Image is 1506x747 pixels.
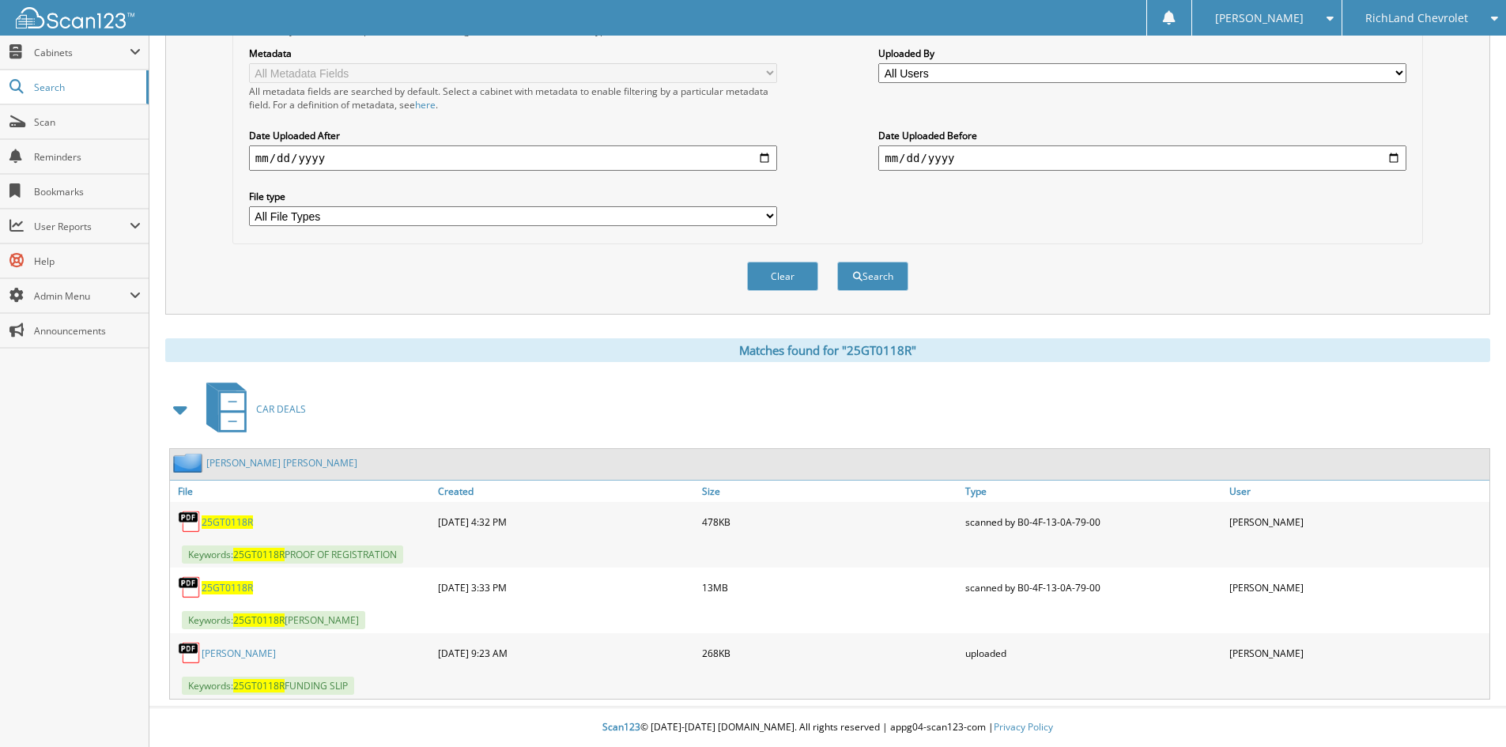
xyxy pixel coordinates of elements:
div: Matches found for "25GT0118R" [165,338,1490,362]
div: scanned by B0-4F-13-0A-79-00 [961,506,1225,538]
span: 25GT0118R [233,548,285,561]
a: CAR DEALS [197,378,306,440]
img: PDF.png [178,510,202,534]
img: scan123-logo-white.svg [16,7,134,28]
span: Help [34,255,141,268]
a: Size [698,481,962,502]
button: Clear [747,262,818,291]
div: [PERSON_NAME] [1225,506,1489,538]
span: Cabinets [34,46,130,59]
img: PDF.png [178,575,202,599]
div: scanned by B0-4F-13-0A-79-00 [961,572,1225,603]
label: Date Uploaded Before [878,129,1406,142]
a: Privacy Policy [994,720,1053,734]
div: [DATE] 9:23 AM [434,637,698,669]
input: end [878,145,1406,171]
iframe: Chat Widget [1427,671,1506,747]
span: Keywords: [PERSON_NAME] [182,611,365,629]
span: Bookmarks [34,185,141,198]
div: [DATE] 4:32 PM [434,506,698,538]
div: [PERSON_NAME] [1225,572,1489,603]
a: Created [434,481,698,502]
button: Search [837,262,908,291]
input: start [249,145,777,171]
div: [PERSON_NAME] [1225,637,1489,669]
img: PDF.png [178,641,202,665]
div: All metadata fields are searched by default. Select a cabinet with metadata to enable filtering b... [249,85,777,111]
span: Admin Menu [34,289,130,303]
span: Announcements [34,324,141,338]
div: uploaded [961,637,1225,669]
a: here [415,98,436,111]
span: CAR DEALS [256,402,306,416]
a: [PERSON_NAME] [PERSON_NAME] [206,456,357,470]
span: Keywords: FUNDING SLIP [182,677,354,695]
label: File type [249,190,777,203]
span: [PERSON_NAME] [1215,13,1304,23]
span: RichLand Chevrolet [1365,13,1468,23]
div: 13MB [698,572,962,603]
div: [DATE] 3:33 PM [434,572,698,603]
div: © [DATE]-[DATE] [DOMAIN_NAME]. All rights reserved | appg04-scan123-com | [149,708,1506,747]
label: Uploaded By [878,47,1406,60]
a: Type [961,481,1225,502]
span: Search [34,81,138,94]
span: User Reports [34,220,130,233]
span: Scan123 [602,720,640,734]
div: 478KB [698,506,962,538]
a: File [170,481,434,502]
a: 25GT0118R [202,515,253,529]
img: folder2.png [173,453,206,473]
div: 268KB [698,637,962,669]
span: Reminders [34,150,141,164]
span: Scan [34,115,141,129]
span: 25GT0118R [233,679,285,692]
a: User [1225,481,1489,502]
label: Date Uploaded After [249,129,777,142]
span: Keywords: PROOF OF REGISTRATION [182,545,403,564]
a: [PERSON_NAME] [202,647,276,660]
label: Metadata [249,47,777,60]
span: 25GT0118R [233,613,285,627]
a: 25GT0118R [202,581,253,594]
